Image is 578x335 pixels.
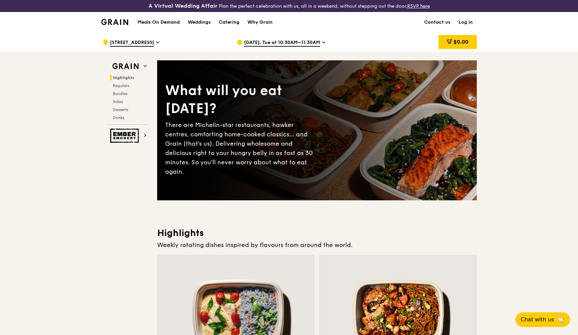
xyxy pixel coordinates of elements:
div: Plan the perfect celebration with us, all in a weekend, without stepping out the door. [97,3,481,9]
h3: A Virtual Wedding Affair [148,3,217,9]
a: GrainGrain [101,12,128,32]
span: Bundles [113,91,128,96]
span: Chat with us [521,316,554,324]
a: Contact us [420,12,454,32]
div: What will you eat [DATE]? [165,82,317,118]
span: 🦙 [557,316,565,324]
h3: Highlights [157,227,477,239]
span: [DATE], Tue at 10:30AM–11:30AM [244,39,320,47]
span: $0.00 [453,39,468,45]
span: Sides [113,99,123,104]
a: Log in [454,12,477,32]
img: Grain web logo [110,60,141,72]
div: Catering [219,12,239,32]
img: Ember Smokery web logo [110,129,141,143]
a: Why Grain [243,12,277,32]
span: [STREET_ADDRESS] [110,39,154,47]
div: There are Michelin-star restaurants, hawker centres, comforting home-cooked classics… and Grain (... [165,120,317,176]
a: RSVP here [407,3,430,9]
button: Chat with us🦙 [515,312,570,327]
span: Highlights [113,75,134,80]
div: Weekly rotating dishes inspired by flavours from around the world. [157,240,477,250]
img: Grain [101,19,128,25]
span: Drinks [113,115,124,120]
h1: Meals On Demand [138,19,180,26]
a: Catering [215,12,243,32]
a: Weddings [184,12,215,32]
span: Desserts [113,107,128,112]
span: Regulars [113,83,129,88]
div: Why Grain [247,12,273,32]
div: Weddings [188,12,211,32]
